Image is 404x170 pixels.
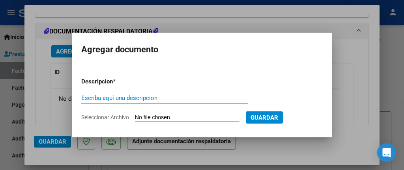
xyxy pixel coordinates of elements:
div: Open Intercom Messenger [377,143,396,162]
button: Guardar [246,111,283,124]
p: Descripcion [81,77,154,86]
span: Guardar [251,114,278,121]
span: Seleccionar Archivo [81,114,129,120]
h2: Agregar documento [81,42,323,57]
